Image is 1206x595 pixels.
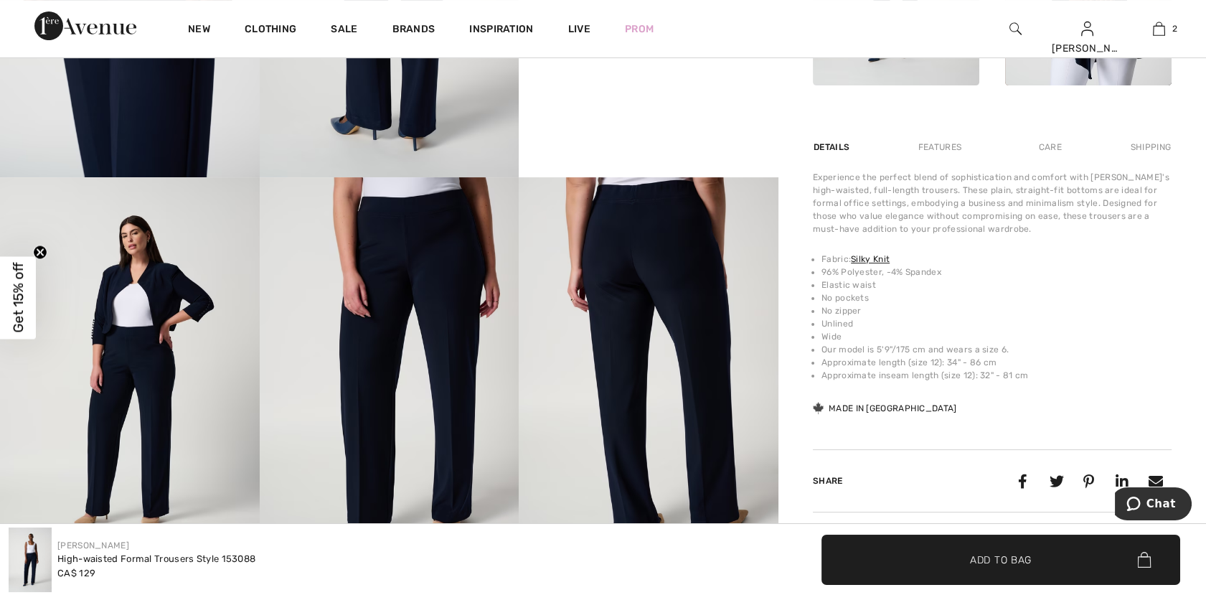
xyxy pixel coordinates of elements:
[34,11,136,40] img: 1ère Avenue
[1127,134,1172,160] div: Shipping
[392,23,435,38] a: Brands
[1115,487,1192,523] iframe: Opens a widget where you can chat to one of our agents
[1123,20,1194,37] a: 2
[813,402,957,415] div: Made in [GEOGRAPHIC_DATA]
[519,177,778,566] img: High-Waisted Formal Trousers Style 153088. 7
[1081,20,1093,37] img: My Info
[1153,20,1165,37] img: My Bag
[813,476,843,486] span: Share
[821,317,1172,330] li: Unlined
[821,330,1172,343] li: Wide
[245,23,296,38] a: Clothing
[813,134,853,160] div: Details
[821,266,1172,278] li: 96% Polyester, -4% Spandex
[1052,41,1122,56] div: [PERSON_NAME]
[10,263,27,333] span: Get 15% off
[821,253,1172,266] li: Fabric:
[906,134,974,160] div: Features
[33,245,47,259] button: Close teaser
[260,177,519,566] img: High-Waisted Formal Trousers Style 153088. 6
[970,552,1032,567] span: Add to Bag
[821,291,1172,304] li: No pockets
[331,23,357,38] a: Sale
[821,369,1172,382] li: Approximate inseam length (size 12): 32" - 81 cm
[568,22,590,37] a: Live
[188,23,210,38] a: New
[469,23,533,38] span: Inspiration
[625,22,654,37] a: Prom
[9,528,52,592] img: High-Waisted Formal Trousers Style 153088
[1009,20,1022,37] img: search the website
[57,568,95,578] span: CA$ 129
[57,540,129,551] a: [PERSON_NAME]
[851,254,890,264] a: Silky Knit
[821,278,1172,291] li: Elastic waist
[813,171,1172,235] div: Experience the perfect blend of sophistication and comfort with [PERSON_NAME]'s high-waisted, ful...
[57,552,255,566] div: High-waisted Formal Trousers Style 153088
[1027,134,1074,160] div: Care
[1081,22,1093,35] a: Sign In
[821,535,1180,585] button: Add to Bag
[1137,552,1151,568] img: Bag.svg
[821,304,1172,317] li: No zipper
[1172,22,1177,35] span: 2
[821,356,1172,369] li: Approximate length (size 12): 34" - 86 cm
[821,343,1172,356] li: Our model is 5'9"/175 cm and wears a size 6.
